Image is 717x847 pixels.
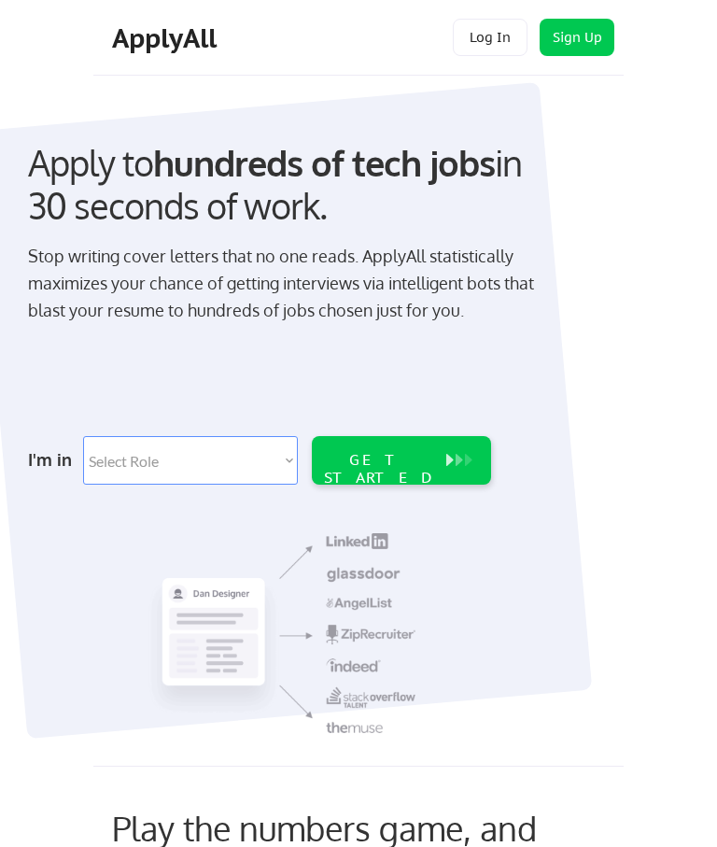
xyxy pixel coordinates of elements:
[453,19,527,56] button: Log In
[112,22,222,54] div: ApplyAll
[319,451,439,487] div: GET STARTED
[28,243,539,323] div: Stop writing cover letters that no one reads. ApplyAll statistically maximizes your chance of get...
[28,445,74,474] div: I'm in
[28,142,539,227] div: Apply to in 30 seconds of work.
[540,19,614,56] button: Sign Up
[153,140,495,185] strong: hundreds of tech jobs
